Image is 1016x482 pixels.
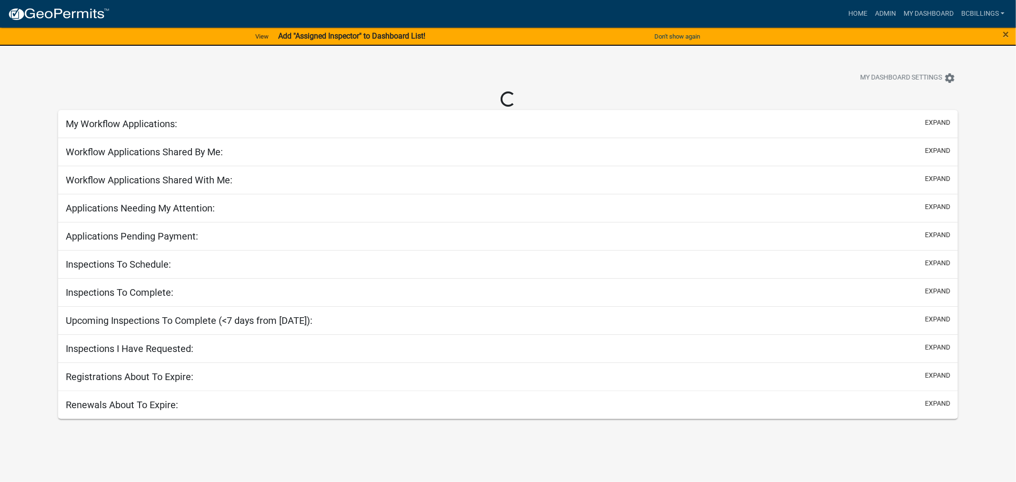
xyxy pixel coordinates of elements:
span: My Dashboard Settings [860,72,942,84]
button: expand [925,286,950,296]
h5: Renewals About To Expire: [66,399,178,411]
button: expand [925,230,950,240]
button: expand [925,146,950,156]
i: settings [944,72,956,84]
a: Admin [871,5,900,23]
h5: Inspections To Complete: [66,287,173,298]
h5: Registrations About To Expire: [66,371,193,382]
button: Don't show again [651,29,704,44]
button: expand [925,399,950,409]
button: expand [925,342,950,352]
button: expand [925,202,950,212]
button: expand [925,174,950,184]
button: Close [1003,29,1009,40]
strong: Add "Assigned Inspector" to Dashboard List! [278,31,425,40]
button: expand [925,258,950,268]
button: My Dashboard Settingssettings [853,69,963,87]
a: Bcbillings [957,5,1008,23]
h5: Applications Needing My Attention: [66,202,215,214]
h5: Upcoming Inspections To Complete (<7 days from [DATE]): [66,315,312,326]
h5: Workflow Applications Shared With Me: [66,174,232,186]
a: View [251,29,272,44]
a: My Dashboard [900,5,957,23]
h5: Inspections I Have Requested: [66,343,193,354]
button: expand [925,371,950,381]
h5: My Workflow Applications: [66,118,177,130]
h5: Workflow Applications Shared By Me: [66,146,223,158]
button: expand [925,118,950,128]
button: expand [925,314,950,324]
span: × [1003,28,1009,41]
h5: Applications Pending Payment: [66,231,198,242]
h5: Inspections To Schedule: [66,259,171,270]
a: Home [845,5,871,23]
